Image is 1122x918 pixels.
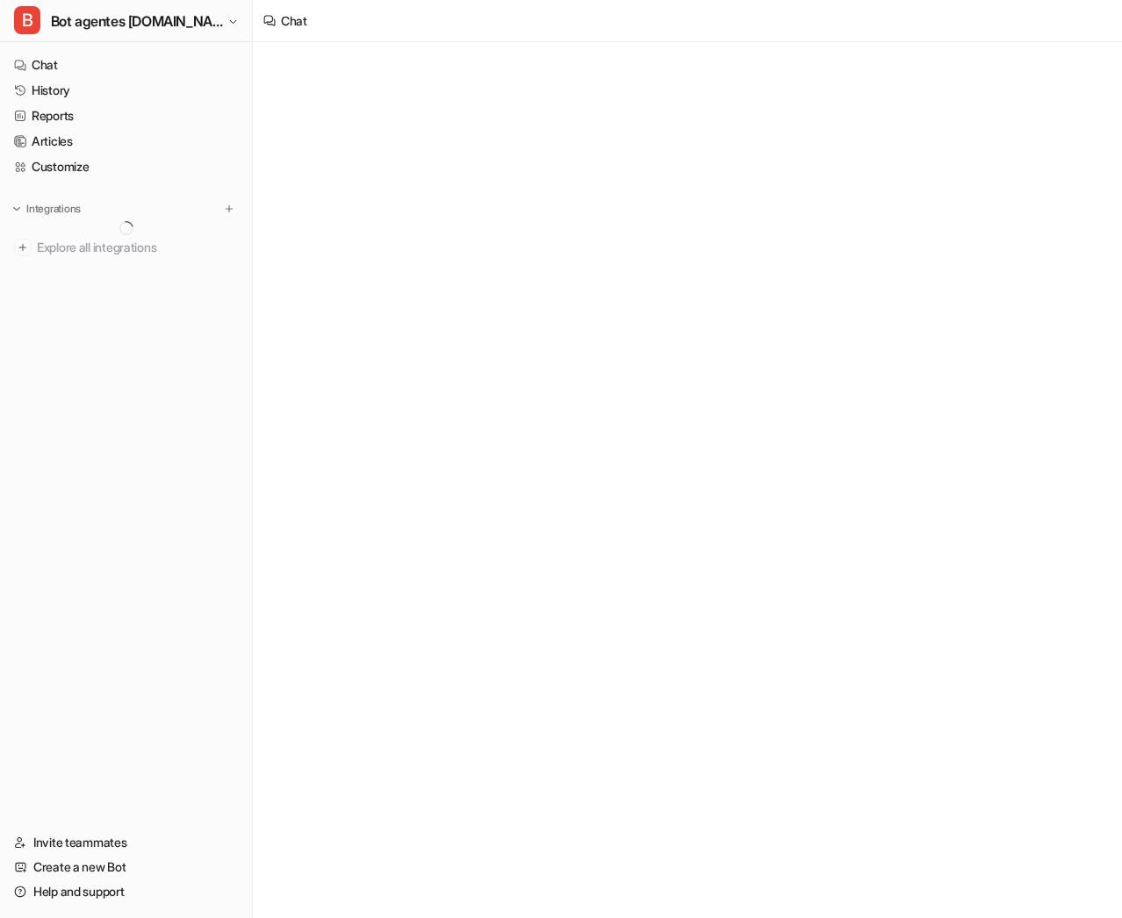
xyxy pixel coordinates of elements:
img: menu_add.svg [223,203,235,215]
img: expand menu [11,203,23,215]
a: Help and support [7,879,245,904]
a: Customize [7,154,245,179]
span: Explore all integrations [37,233,238,262]
a: Reports [7,104,245,128]
a: Articles [7,129,245,154]
button: Integrations [7,200,86,218]
a: Invite teammates [7,830,245,855]
div: Chat [281,11,307,30]
a: Explore all integrations [7,235,245,260]
span: B [14,6,40,34]
a: Create a new Bot [7,855,245,879]
p: Integrations [26,202,81,216]
span: Bot agentes [DOMAIN_NAME] [51,9,223,33]
a: History [7,78,245,103]
a: Chat [7,53,245,77]
img: explore all integrations [14,239,32,256]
